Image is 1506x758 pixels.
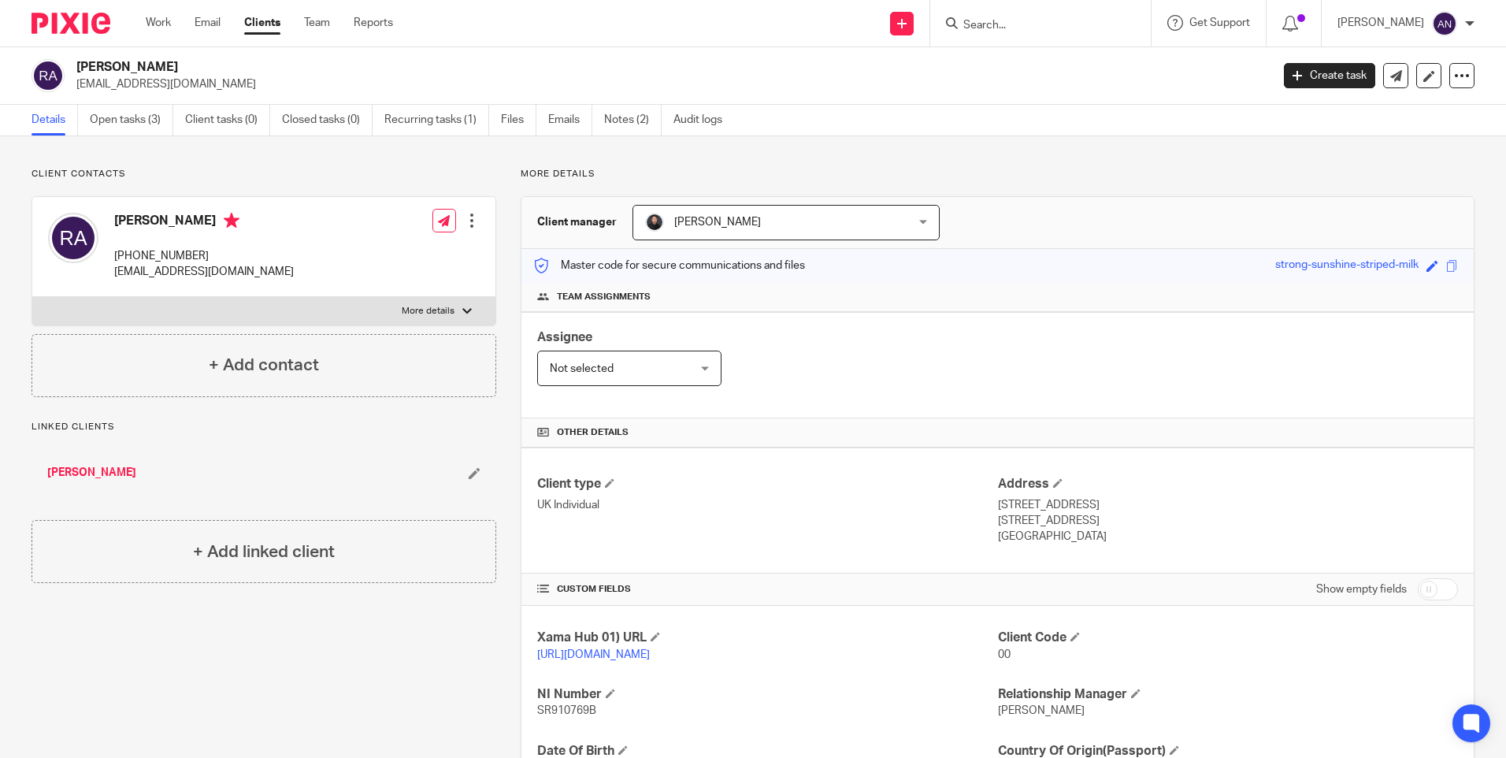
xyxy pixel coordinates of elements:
a: [URL][DOMAIN_NAME] [537,649,650,660]
a: Email [195,15,221,31]
p: [PERSON_NAME] [1337,15,1424,31]
a: Notes (2) [604,105,662,136]
a: Work [146,15,171,31]
a: Details [32,105,78,136]
img: svg%3E [32,59,65,92]
h4: Relationship Manager [998,686,1458,703]
span: Not selected [550,363,614,374]
p: Master code for secure communications and files [533,258,805,273]
a: Files [501,105,536,136]
i: Primary [224,213,239,229]
span: Assignee [537,331,592,344]
span: [PERSON_NAME] [674,217,761,228]
a: Create task [1284,63,1375,88]
h4: Client type [537,476,997,492]
p: [EMAIL_ADDRESS][DOMAIN_NAME] [76,76,1260,92]
h3: Client manager [537,214,617,230]
a: Reports [354,15,393,31]
img: svg%3E [1432,11,1457,36]
a: Closed tasks (0) [282,105,373,136]
span: [PERSON_NAME] [998,705,1085,716]
span: Other details [557,426,629,439]
a: [PERSON_NAME] [47,465,136,481]
h2: [PERSON_NAME] [76,59,1023,76]
p: [PHONE_NUMBER] [114,248,294,264]
span: Team assignments [557,291,651,303]
label: Show empty fields [1316,582,1407,597]
p: More details [402,305,454,318]
img: Pixie [32,13,110,34]
p: Client contacts [32,168,496,180]
a: Open tasks (3) [90,105,173,136]
h4: CUSTOM FIELDS [537,583,997,596]
span: 00 [998,649,1011,660]
img: svg%3E [48,213,98,263]
span: Get Support [1189,17,1250,28]
p: [STREET_ADDRESS] [998,497,1458,513]
input: Search [962,19,1104,33]
div: strong-sunshine-striped-milk [1275,257,1419,275]
p: [STREET_ADDRESS] [998,513,1458,529]
p: UK Individual [537,497,997,513]
h4: Xama Hub 01) URL [537,630,997,646]
a: Audit logs [673,105,734,136]
p: [EMAIL_ADDRESS][DOMAIN_NAME] [114,264,294,280]
p: Linked clients [32,421,496,433]
span: SR910769B [537,705,596,716]
h4: [PERSON_NAME] [114,213,294,232]
h4: Client Code [998,630,1458,646]
a: Clients [244,15,280,31]
a: Client tasks (0) [185,105,270,136]
p: More details [521,168,1474,180]
img: My%20Photo.jpg [645,213,664,232]
h4: NI Number [537,686,997,703]
a: Recurring tasks (1) [384,105,489,136]
p: [GEOGRAPHIC_DATA] [998,529,1458,544]
h4: Address [998,476,1458,492]
a: Emails [548,105,592,136]
h4: + Add contact [209,353,319,377]
h4: + Add linked client [193,540,335,564]
a: Team [304,15,330,31]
